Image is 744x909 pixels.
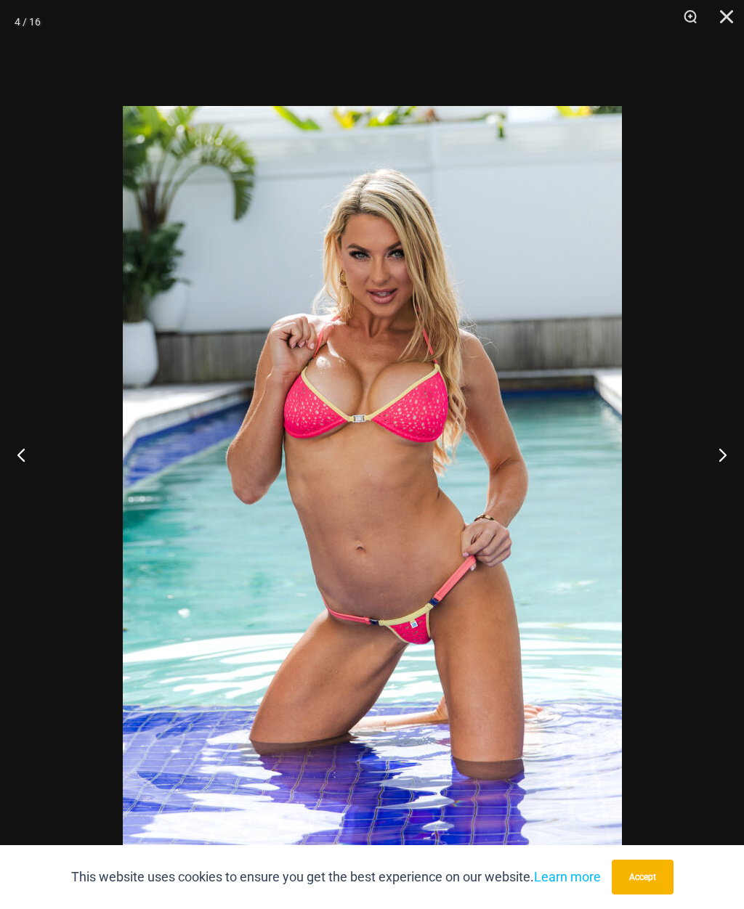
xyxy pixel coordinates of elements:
button: Accept [612,860,674,894]
img: Bubble Mesh Highlight Pink 323 Top 421 Micro 04 [123,106,622,854]
button: Next [690,418,744,491]
div: 4 / 16 [15,11,41,33]
p: This website uses cookies to ensure you get the best experience on our website. [71,866,601,888]
a: Learn more [534,869,601,884]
